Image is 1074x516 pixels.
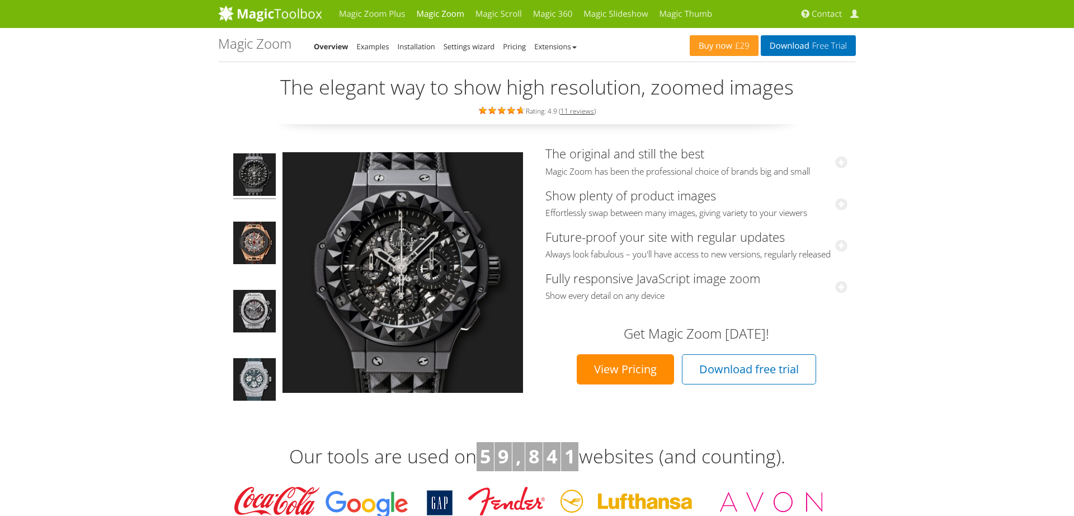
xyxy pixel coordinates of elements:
[560,106,594,116] a: 11 reviews
[529,443,539,469] b: 8
[545,166,847,177] span: Magic Zoom has been the professional choice of brands big and small
[516,443,521,469] b: ,
[761,35,856,56] a: DownloadFree Trial
[545,187,847,219] a: Show plenty of product imagesEffortlessly swap between many images, giving variety to your viewers
[564,443,575,469] b: 1
[232,152,277,200] a: Big Bang Depeche Mode
[545,208,847,219] span: Effortlessly swap between many images, giving variety to your viewers
[218,5,322,22] img: MagicToolbox.com - Image tools for your website
[690,35,759,56] a: Buy now£29
[233,290,276,336] img: Big Bang Unico Titanium - Magic Zoom Demo
[233,153,276,199] img: Big Bang Depeche Mode - Magic Zoom Demo
[545,249,847,260] span: Always look fabulous – you'll have access to new versions, regularly released
[812,8,842,20] span: Contact
[498,443,508,469] b: 9
[534,41,576,51] a: Extensions
[218,36,291,51] h1: Magic Zoom
[444,41,495,51] a: Settings wizard
[480,443,491,469] b: 5
[218,104,856,116] div: Rating: 4.9 ( )
[577,354,674,384] a: View Pricing
[545,290,847,302] span: Show every detail on any device
[682,354,816,384] a: Download free trial
[398,41,435,51] a: Installation
[218,442,856,471] h3: Our tools are used on websites (and counting).
[218,76,856,98] h2: The elegant way to show high resolution, zoomed images
[233,222,276,268] img: Big Bang Ferrari King Gold Carbon
[557,326,836,341] h3: Get Magic Zoom [DATE]!
[503,41,526,51] a: Pricing
[232,221,277,269] a: Big Bang Ferrari King Gold Carbon
[545,228,847,260] a: Future-proof your site with regular updatesAlways look fabulous – you'll have access to new versi...
[357,41,389,51] a: Examples
[232,289,277,337] a: Big Bang Unico Titanium
[314,41,348,51] a: Overview
[545,270,847,302] a: Fully responsive JavaScript image zoomShow every detail on any device
[547,443,557,469] b: 4
[233,358,276,404] img: Big Bang Jeans - Magic Zoom Demo
[732,41,750,50] span: £29
[232,357,277,405] a: Big Bang Jeans
[809,41,847,50] span: Free Trial
[545,145,847,177] a: The original and still the bestMagic Zoom has been the professional choice of brands big and small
